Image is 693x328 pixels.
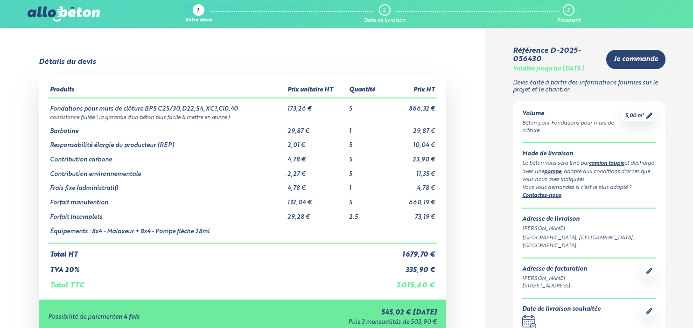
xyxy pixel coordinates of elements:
td: 866,32 € [384,98,437,113]
td: 132,04 € [286,192,347,207]
td: 173,26 € [286,98,347,113]
p: Devis édité à partir des informations fournies sur le projet et le chantier [513,80,665,93]
div: 3 [567,7,569,14]
img: allobéton [28,7,99,21]
div: Date de livraison [364,18,406,24]
td: Frais fixe (administratif) [48,178,286,192]
td: 2 015,60 € [384,274,437,290]
div: [PERSON_NAME] [522,225,656,233]
td: Total TTC [48,274,384,290]
div: Béton pour Fondations pour murs de clôture [522,119,622,135]
div: Mode de livraison [522,151,656,158]
td: 5 [347,98,384,113]
a: 1 Votre devis [185,4,212,24]
div: Adresse de facturation [522,266,587,273]
th: Quantité [347,83,384,98]
td: 29,87 € [286,121,347,135]
td: 2.5 [347,207,384,221]
div: Référence D-2025-056430 [513,47,599,64]
td: 2,01 € [286,135,347,149]
div: Volume [522,111,622,118]
td: Forfait manutention [48,192,286,207]
iframe: Help widget launcher [610,292,683,318]
a: pompe [544,169,561,174]
td: 5 [347,149,384,164]
span: Je commande [614,56,658,63]
div: 1 [197,8,199,14]
td: Total HT [48,243,384,259]
a: 3 Paiement [557,4,581,24]
div: 2 [383,7,385,14]
div: Possibilité de paiement [48,314,245,321]
div: 545,02 € [DATE] [245,309,437,317]
a: Contactez-nous [522,193,561,198]
div: Adresse de livraison [522,216,656,223]
td: 4,78 € [286,149,347,164]
td: Équipements : 8x4 - Malaxeur + 8x4 - Pompe flèche 28ml [48,221,286,244]
td: 1 [347,178,384,192]
td: 11,35 € [384,164,437,178]
td: Fondations pour murs de clôture BPS C25/30,D22,S4,XC1,Cl0,40 [48,98,286,113]
td: 4,78 € [286,178,347,192]
td: 1 679,70 € [384,243,437,259]
a: camion toupie [589,161,624,166]
td: Barbotine [48,121,286,135]
td: 335,90 € [384,259,437,274]
div: Vous vous demandez si c’est le plus adapté ? . [522,184,656,200]
td: 5 [347,164,384,178]
a: Je commande [606,50,665,69]
div: [PERSON_NAME] [522,275,587,283]
div: Détails du devis [39,58,96,66]
div: Votre devis [185,18,212,24]
td: 2,27 € [286,164,347,178]
td: Responsabilité élargie du producteur (REP) [48,135,286,149]
th: Prix HT [384,83,437,98]
td: 29,28 € [286,207,347,221]
td: TVA 20% [48,259,384,274]
strong: en 4 fois [115,314,140,320]
div: Date de livraison souhaitée [522,306,601,313]
th: Prix unitaire HT [286,83,347,98]
td: 29,87 € [384,121,437,135]
td: consistance fluide ( la garantie d’un béton plus facile à mettre en œuvre ) [48,113,437,121]
th: Produits [48,83,286,98]
td: 4,78 € [384,178,437,192]
div: Paiement [557,18,581,24]
div: [GEOGRAPHIC_DATA], [GEOGRAPHIC_DATA], [GEOGRAPHIC_DATA] [522,234,656,250]
td: 660,19 € [384,192,437,207]
td: Contribution carbone [48,149,286,164]
div: Le béton vous sera livré par et déchargé avec une , adapté aux conditions d'accès que vous nous a... [522,160,656,184]
div: [STREET_ADDRESS] [522,282,587,290]
td: 1 [347,121,384,135]
td: 73,19 € [384,207,437,221]
td: Forfait Incomplets [48,207,286,221]
td: 23,90 € [384,149,437,164]
td: 10,04 € [384,135,437,149]
td: Contribution environnementale [48,164,286,178]
td: 5 [347,192,384,207]
div: Puis 3 mensualités de 503,90 € [245,319,437,326]
div: Valable jusqu'au [DATE] [513,66,584,73]
td: 5 [347,135,384,149]
a: 2 Date de livraison [364,4,406,24]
